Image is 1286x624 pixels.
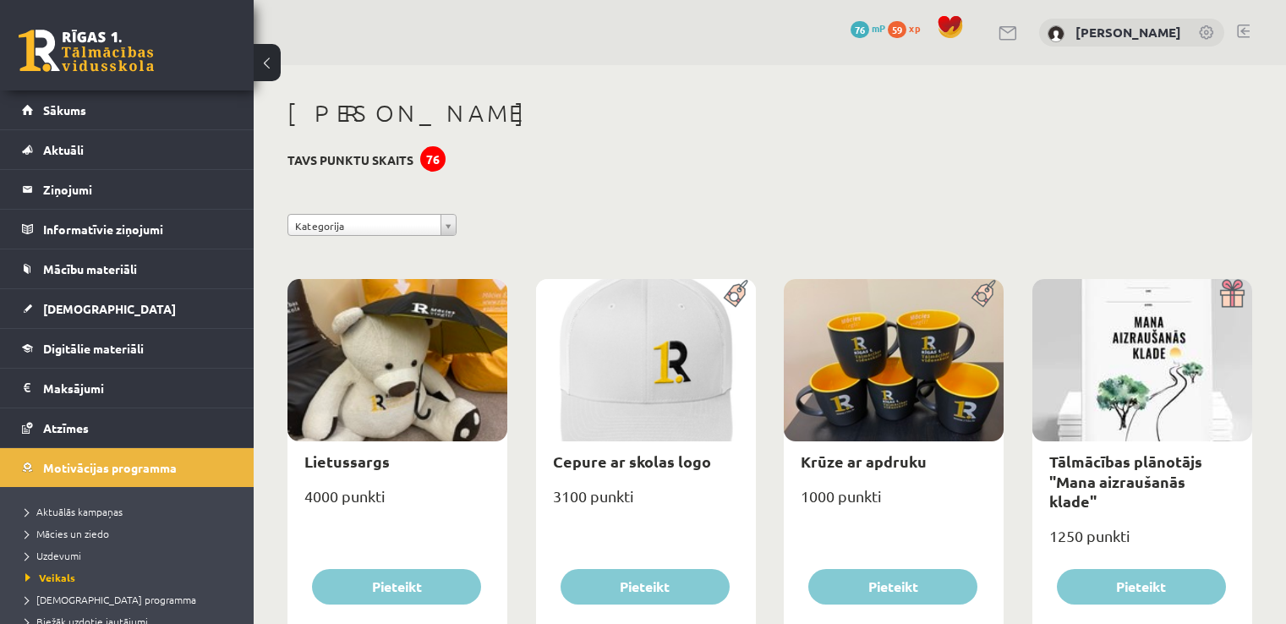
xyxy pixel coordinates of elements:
span: xp [909,21,920,35]
span: Motivācijas programma [43,460,177,475]
span: Digitālie materiāli [43,341,144,356]
a: Aktuāli [22,130,233,169]
div: 1000 punkti [784,482,1004,524]
span: Atzīmes [43,420,89,435]
legend: Ziņojumi [43,170,233,209]
a: Atzīmes [22,408,233,447]
h1: [PERSON_NAME] [287,99,1252,128]
a: 59 xp [888,21,928,35]
a: Aktuālās kampaņas [25,504,237,519]
legend: Maksājumi [43,369,233,408]
a: Lietussargs [304,452,390,471]
button: Pieteikt [561,569,730,605]
div: 4000 punkti [287,482,507,524]
a: Motivācijas programma [22,448,233,487]
a: Ziņojumi [22,170,233,209]
button: Pieteikt [808,569,977,605]
a: Cepure ar skolas logo [553,452,711,471]
span: 76 [851,21,869,38]
img: Populāra prece [718,279,756,308]
a: Mācību materiāli [22,249,233,288]
a: Maksājumi [22,369,233,408]
button: Pieteikt [1057,569,1226,605]
a: Digitālie materiāli [22,329,233,368]
span: Aktuālās kampaņas [25,505,123,518]
img: Dāvana ar pārsteigumu [1214,279,1252,308]
a: Krūze ar apdruku [801,452,927,471]
a: Kategorija [287,214,457,236]
h3: Tavs punktu skaits [287,153,413,167]
span: [DEMOGRAPHIC_DATA] [43,301,176,316]
a: [DEMOGRAPHIC_DATA] [22,289,233,328]
a: [DEMOGRAPHIC_DATA] programma [25,592,237,607]
span: 59 [888,21,906,38]
div: 1250 punkti [1032,522,1252,564]
a: [PERSON_NAME] [1075,24,1181,41]
a: 76 mP [851,21,885,35]
img: Populāra prece [966,279,1004,308]
a: Mācies un ziedo [25,526,237,541]
legend: Informatīvie ziņojumi [43,210,233,249]
a: Sākums [22,90,233,129]
a: Tālmācības plānotājs "Mana aizraušanās klade" [1049,452,1202,511]
span: Aktuāli [43,142,84,157]
a: Rīgas 1. Tālmācības vidusskola [19,30,154,72]
span: Uzdevumi [25,549,81,562]
div: 3100 punkti [536,482,756,524]
a: Informatīvie ziņojumi [22,210,233,249]
span: Kategorija [295,215,434,237]
span: Sākums [43,102,86,118]
a: Veikals [25,570,237,585]
span: Veikals [25,571,75,584]
button: Pieteikt [312,569,481,605]
img: Darina Stirāne [1048,25,1064,42]
span: Mācību materiāli [43,261,137,276]
span: mP [872,21,885,35]
div: 76 [420,146,446,172]
span: Mācies un ziedo [25,527,109,540]
span: [DEMOGRAPHIC_DATA] programma [25,593,196,606]
a: Uzdevumi [25,548,237,563]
